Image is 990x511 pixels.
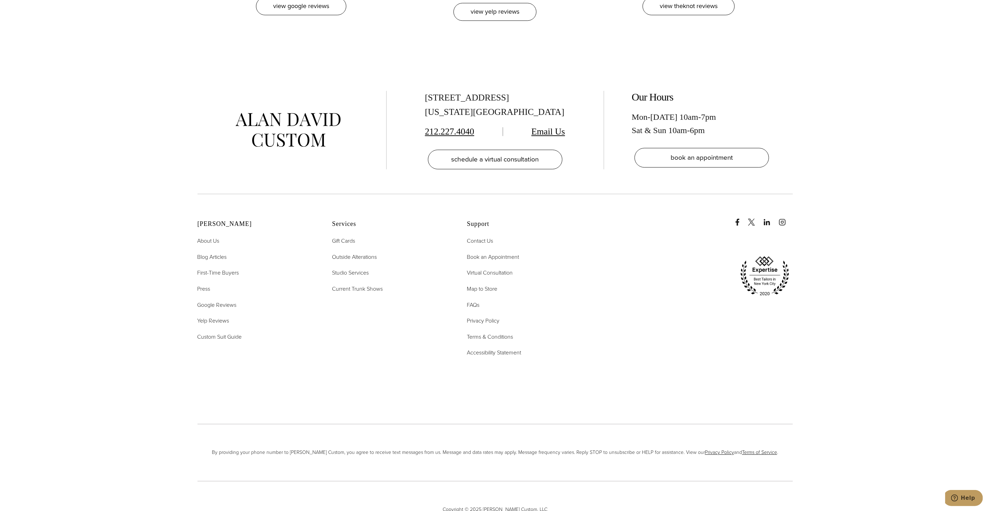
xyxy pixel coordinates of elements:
[198,316,229,325] a: Yelp Reviews
[198,449,793,456] span: By providing your phone number to [PERSON_NAME] Custom, you agree to receive text messages from u...
[454,3,536,21] a: View Yelp Reviews
[332,236,355,246] a: Gift Cards
[467,253,519,261] span: Book an Appointment
[198,220,315,228] h2: [PERSON_NAME]
[467,268,513,277] a: Virtual Consultation
[467,269,513,277] span: Virtual Consultation
[332,253,377,261] span: Outside Alterations
[198,301,237,309] span: Google Reviews
[467,301,480,309] span: FAQs
[467,348,521,357] span: Accessibility Statement
[332,236,450,293] nav: Services Footer Nav
[332,285,383,293] span: Current Trunk Shows
[332,237,355,245] span: Gift Cards
[425,91,565,119] div: [STREET_ADDRESS] [US_STATE][GEOGRAPHIC_DATA]
[332,220,450,228] h2: Services
[748,212,762,226] a: x/twitter
[467,332,513,341] a: Terms & Conditions
[467,253,519,262] a: Book an Appointment
[198,317,229,325] span: Yelp Reviews
[705,449,734,456] a: Privacy Policy
[198,332,242,341] a: Custom Suit Guide
[332,253,377,262] a: Outside Alterations
[332,269,369,277] span: Studio Services
[467,236,584,357] nav: Support Footer Nav
[198,236,315,341] nav: Alan David Footer Nav
[198,268,239,277] a: First-Time Buyers
[332,268,369,277] a: Studio Services
[635,148,769,167] a: book an appointment
[632,110,772,137] div: Mon-[DATE] 10am-7pm Sat & Sun 10am-6pm
[198,285,210,293] span: Press
[671,152,733,163] span: book an appointment
[332,284,383,294] a: Current Trunk Shows
[198,269,239,277] span: First-Time Buyers
[467,301,480,310] a: FAQs
[428,150,562,169] a: schedule a virtual consultation
[467,220,584,228] h2: Support
[467,316,500,325] a: Privacy Policy
[763,212,777,226] a: linkedin
[737,254,793,298] img: expertise, best tailors in new york city 2020
[198,301,237,310] a: Google Reviews
[467,236,493,246] a: Contact Us
[198,284,210,294] a: Press
[198,236,220,246] a: About Us
[198,237,220,245] span: About Us
[467,237,493,245] span: Contact Us
[198,253,227,262] a: Blog Articles
[467,285,498,293] span: Map to Store
[734,212,747,226] a: Facebook
[198,333,242,341] span: Custom Suit Guide
[945,490,983,507] iframe: Opens a widget where you can chat to one of our agents
[467,317,500,325] span: Privacy Policy
[467,333,513,341] span: Terms & Conditions
[532,126,565,137] a: Email Us
[425,126,475,137] a: 212.227.4040
[742,449,777,456] a: Terms of Service
[467,284,498,294] a: Map to Store
[467,348,521,357] a: Accessibility Statement
[198,253,227,261] span: Blog Articles
[451,154,539,164] span: schedule a virtual consultation
[779,212,793,226] a: instagram
[632,91,772,103] h2: Our Hours
[236,113,341,147] img: alan david custom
